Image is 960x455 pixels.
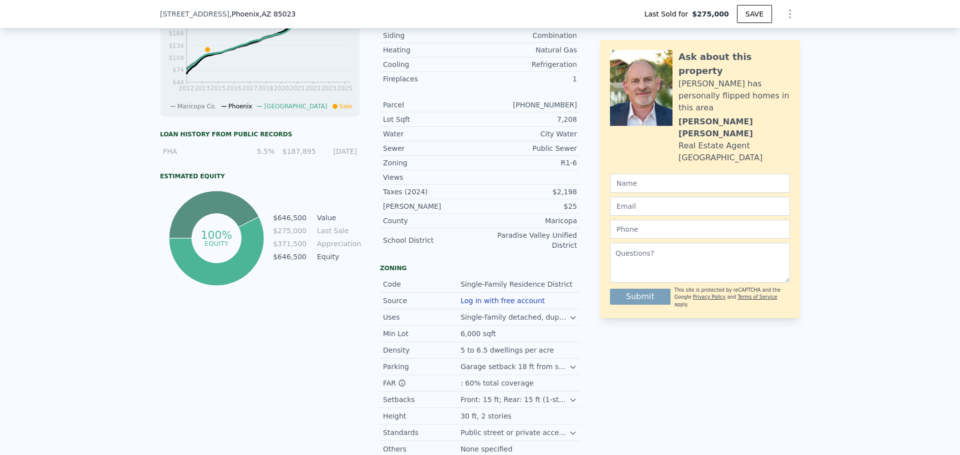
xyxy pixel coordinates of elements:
div: $187,895 [280,146,315,156]
div: Lot Sqft [383,114,480,124]
div: Others [383,444,460,454]
div: Natural Gas [480,45,577,55]
tspan: 2025 [337,85,352,92]
div: $2,198 [480,187,577,197]
div: 5 to 6.5 dwellings per acre [460,345,556,355]
div: Maricopa [480,216,577,226]
div: None specified [460,444,514,454]
div: Zoning [383,158,480,168]
div: Setbacks [383,395,460,405]
tspan: 2017 [242,85,257,92]
span: Sale [339,103,352,110]
span: [GEOGRAPHIC_DATA] [264,103,327,110]
div: Combination [480,30,577,40]
div: : 60% total coverage [460,378,535,388]
span: Phoenix [228,103,252,110]
div: Ask about this property [678,50,790,78]
tspan: 2016 [226,85,242,92]
div: [PERSON_NAME] [383,201,480,211]
div: Water [383,129,480,139]
div: Taxes (2024) [383,187,480,197]
div: Parking [383,362,460,372]
button: Submit [610,289,670,305]
div: Views [383,172,480,182]
div: [PERSON_NAME] [PERSON_NAME] [678,116,790,140]
div: 7,208 [480,114,577,124]
div: Height [383,411,460,421]
div: [DATE] [322,146,357,156]
a: Terms of Service [737,294,777,300]
tspan: 2013 [194,85,210,92]
td: $371,500 [272,238,307,249]
tspan: 2023 [321,85,336,92]
div: $25 [480,201,577,211]
div: Garage setback 18 ft from sidewalk for front-loaded garages. [460,362,569,372]
tspan: 2020 [274,85,289,92]
div: Standards [383,428,460,438]
div: City Water [480,129,577,139]
div: [GEOGRAPHIC_DATA] [678,152,762,164]
tspan: $104 [168,54,184,61]
input: Name [610,174,790,193]
tspan: 2018 [258,85,273,92]
div: Single-family detached, duplex, single-family attached, multifamily. [460,312,569,322]
div: Fireplaces [383,74,480,84]
div: Zoning [380,264,580,272]
div: Estimated Equity [160,172,360,180]
div: 1 [480,74,577,84]
td: Appreciation [315,238,360,249]
div: Public street or private accessway required, perimeter trees every 20-30 ft. [460,428,569,438]
td: $646,500 [272,212,307,223]
div: Paradise Valley Unified District [480,230,577,250]
tspan: 100% [200,229,232,241]
tspan: $164 [168,30,184,37]
td: Value [315,212,360,223]
tspan: $74 [172,66,184,73]
div: Public Sewer [480,143,577,153]
div: Heating [383,45,480,55]
div: Loan history from public records [160,130,360,138]
div: 6,000 sqft [460,329,498,339]
div: County [383,216,480,226]
div: Sewer [383,143,480,153]
tspan: 2021 [289,85,305,92]
tspan: $44 [172,79,184,86]
div: Siding [383,30,480,40]
div: Single-Family Residence District [460,279,574,289]
button: SAVE [737,5,772,23]
input: Email [610,197,790,216]
div: Refrigeration [480,59,577,69]
div: This site is protected by reCAPTCHA and the Google and apply. [674,287,790,308]
td: $646,500 [272,251,307,262]
td: Last Sale [315,225,360,236]
span: $275,000 [692,9,729,19]
div: Density [383,345,460,355]
div: Parcel [383,100,480,110]
div: [PHONE_NUMBER] [480,100,577,110]
div: R1-6 [480,158,577,168]
div: Real Estate Agent [678,140,750,152]
div: 5.5% [239,146,274,156]
tspan: $134 [168,42,184,49]
div: Uses [383,312,460,322]
div: Cooling [383,59,480,69]
div: Code [383,279,460,289]
span: Last Sold for [644,9,692,19]
div: FAR [383,378,460,388]
span: , AZ 85023 [259,10,296,18]
a: Privacy Policy [693,294,725,300]
tspan: 2012 [179,85,194,92]
tspan: 2022 [305,85,321,92]
button: Log in with free account [460,297,545,305]
div: 30 ft, 2 stories [460,411,513,421]
div: Source [383,296,460,306]
div: School District [383,235,480,245]
span: [STREET_ADDRESS] [160,9,229,19]
div: FHA [163,146,233,156]
td: $275,000 [272,225,307,236]
div: [PERSON_NAME] has personally flipped homes in this area [678,78,790,114]
button: Show Options [780,4,800,24]
tspan: equity [204,239,228,247]
div: Min Lot [383,329,460,339]
td: Equity [315,251,360,262]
